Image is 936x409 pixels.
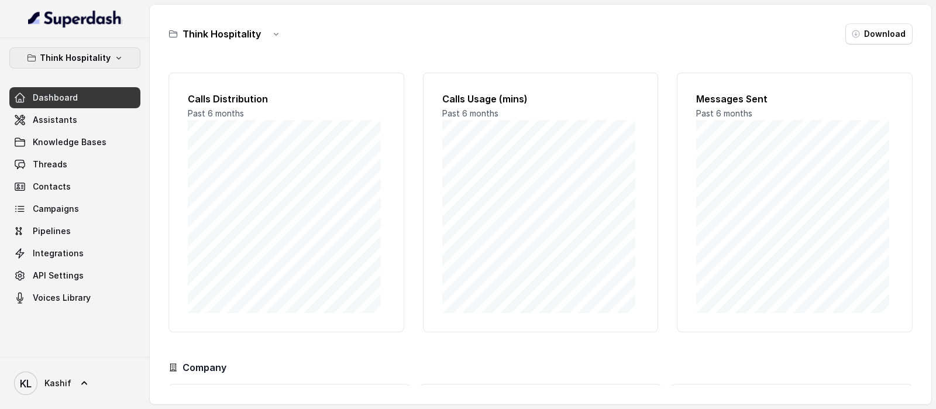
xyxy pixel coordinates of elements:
[9,47,140,68] button: Think Hospitality
[20,377,32,390] text: KL
[188,108,244,118] span: Past 6 months
[696,108,752,118] span: Past 6 months
[9,132,140,153] a: Knowledge Bases
[442,92,639,106] h2: Calls Usage (mins)
[9,287,140,308] a: Voices Library
[44,377,71,389] span: Kashif
[33,203,79,215] span: Campaigns
[33,92,78,104] span: Dashboard
[40,51,111,65] p: Think Hospitality
[9,154,140,175] a: Threads
[33,248,84,259] span: Integrations
[9,198,140,219] a: Campaigns
[183,360,226,374] h3: Company
[33,136,106,148] span: Knowledge Bases
[183,27,261,41] h3: Think Hospitality
[33,181,71,193] span: Contacts
[696,92,893,106] h2: Messages Sent
[9,87,140,108] a: Dashboard
[33,159,67,170] span: Threads
[845,23,913,44] button: Download
[33,270,84,281] span: API Settings
[9,176,140,197] a: Contacts
[9,243,140,264] a: Integrations
[33,225,71,237] span: Pipelines
[28,9,122,28] img: light.svg
[33,114,77,126] span: Assistants
[33,292,91,304] span: Voices Library
[9,367,140,400] a: Kashif
[9,221,140,242] a: Pipelines
[188,92,385,106] h2: Calls Distribution
[9,109,140,130] a: Assistants
[9,265,140,286] a: API Settings
[442,108,498,118] span: Past 6 months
